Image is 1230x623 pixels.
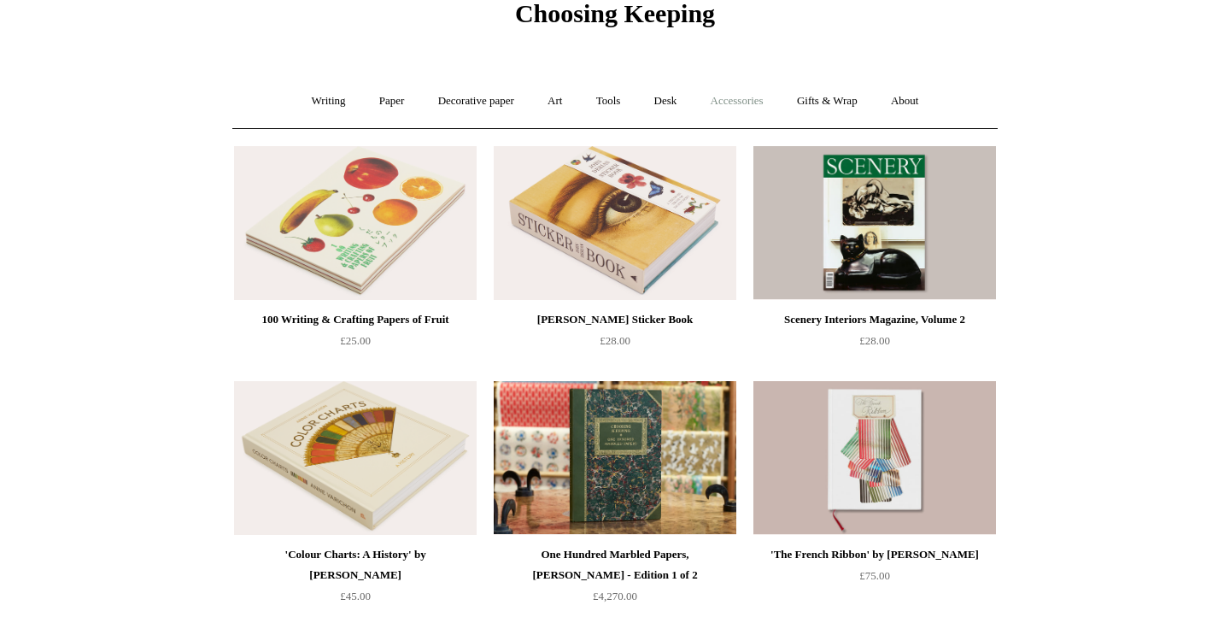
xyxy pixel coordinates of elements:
[758,309,992,330] div: Scenery Interiors Magazine, Volume 2
[296,79,361,124] a: Writing
[234,309,477,379] a: 100 Writing & Crafting Papers of Fruit £25.00
[593,590,637,602] span: £4,270.00
[234,544,477,614] a: 'Colour Charts: A History' by [PERSON_NAME] £45.00
[340,334,371,347] span: £25.00
[859,569,890,582] span: £75.00
[639,79,693,124] a: Desk
[782,79,873,124] a: Gifts & Wrap
[238,544,472,585] div: 'Colour Charts: A History' by [PERSON_NAME]
[498,309,732,330] div: [PERSON_NAME] Sticker Book
[600,334,630,347] span: £28.00
[494,309,736,379] a: [PERSON_NAME] Sticker Book £28.00
[859,334,890,347] span: £28.00
[494,544,736,614] a: One Hundred Marbled Papers, [PERSON_NAME] - Edition 1 of 2 £4,270.00
[753,381,996,535] a: 'The French Ribbon' by Suzanne Slesin 'The French Ribbon' by Suzanne Slesin
[498,544,732,585] div: One Hundred Marbled Papers, [PERSON_NAME] - Edition 1 of 2
[753,146,996,300] a: Scenery Interiors Magazine, Volume 2 Scenery Interiors Magazine, Volume 2
[234,146,477,300] img: 100 Writing & Crafting Papers of Fruit
[753,544,996,614] a: 'The French Ribbon' by [PERSON_NAME] £75.00
[753,146,996,300] img: Scenery Interiors Magazine, Volume 2
[494,381,736,535] img: One Hundred Marbled Papers, John Jeffery - Edition 1 of 2
[494,381,736,535] a: One Hundred Marbled Papers, John Jeffery - Edition 1 of 2 One Hundred Marbled Papers, John Jeffer...
[494,146,736,300] a: John Derian Sticker Book John Derian Sticker Book
[695,79,779,124] a: Accessories
[515,13,715,25] a: Choosing Keeping
[234,146,477,300] a: 100 Writing & Crafting Papers of Fruit 100 Writing & Crafting Papers of Fruit
[758,544,992,565] div: 'The French Ribbon' by [PERSON_NAME]
[238,309,472,330] div: 100 Writing & Crafting Papers of Fruit
[753,309,996,379] a: Scenery Interiors Magazine, Volume 2 £28.00
[532,79,577,124] a: Art
[364,79,420,124] a: Paper
[753,381,996,535] img: 'The French Ribbon' by Suzanne Slesin
[423,79,530,124] a: Decorative paper
[234,381,477,535] a: 'Colour Charts: A History' by Anne Varichon 'Colour Charts: A History' by Anne Varichon
[340,590,371,602] span: £45.00
[581,79,636,124] a: Tools
[234,381,477,535] img: 'Colour Charts: A History' by Anne Varichon
[494,146,736,300] img: John Derian Sticker Book
[876,79,934,124] a: About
